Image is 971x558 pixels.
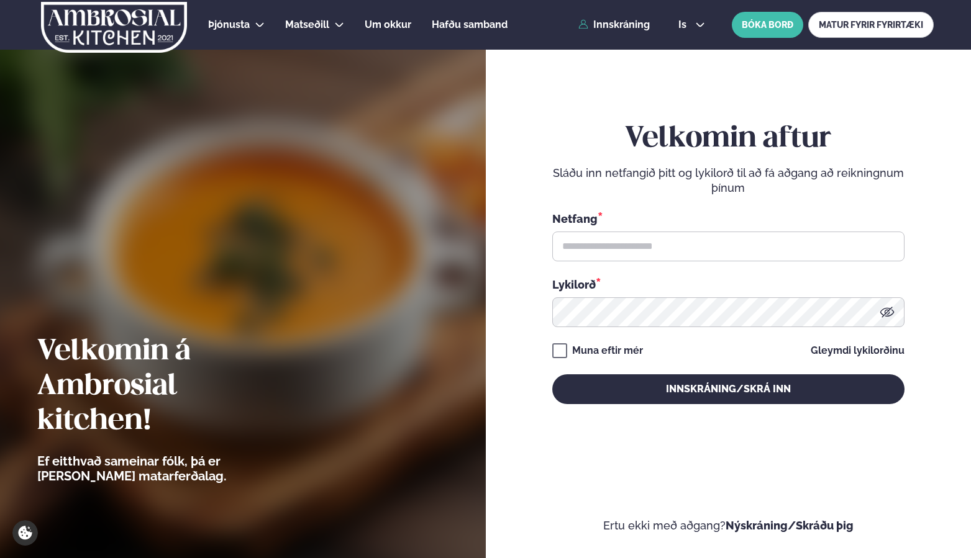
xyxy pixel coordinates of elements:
a: Um okkur [365,17,411,32]
button: BÓKA BORÐ [732,12,803,38]
p: Sláðu inn netfangið þitt og lykilorð til að fá aðgang að reikningnum þínum [552,166,905,196]
span: Matseðill [285,19,329,30]
span: Hafðu samband [432,19,508,30]
a: Gleymdi lykilorðinu [811,346,905,356]
a: Hafðu samband [432,17,508,32]
span: Um okkur [365,19,411,30]
button: is [668,20,715,30]
a: Þjónusta [208,17,250,32]
h2: Velkomin aftur [552,122,905,156]
h2: Velkomin á Ambrosial kitchen! [37,335,295,439]
a: Cookie settings [12,520,38,546]
div: Lykilorð [552,276,905,292]
img: logo [40,2,188,53]
a: Innskráning [578,19,650,30]
div: Netfang [552,210,905,227]
span: is [678,20,690,30]
span: Þjónusta [208,19,250,30]
p: Ertu ekki með aðgang? [523,518,934,533]
a: Nýskráning/Skráðu þig [726,519,854,532]
a: Matseðill [285,17,329,32]
a: MATUR FYRIR FYRIRTÆKI [808,12,934,38]
button: Innskráning/Skrá inn [552,374,905,404]
p: Ef eitthvað sameinar fólk, þá er [PERSON_NAME] matarferðalag. [37,454,295,484]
